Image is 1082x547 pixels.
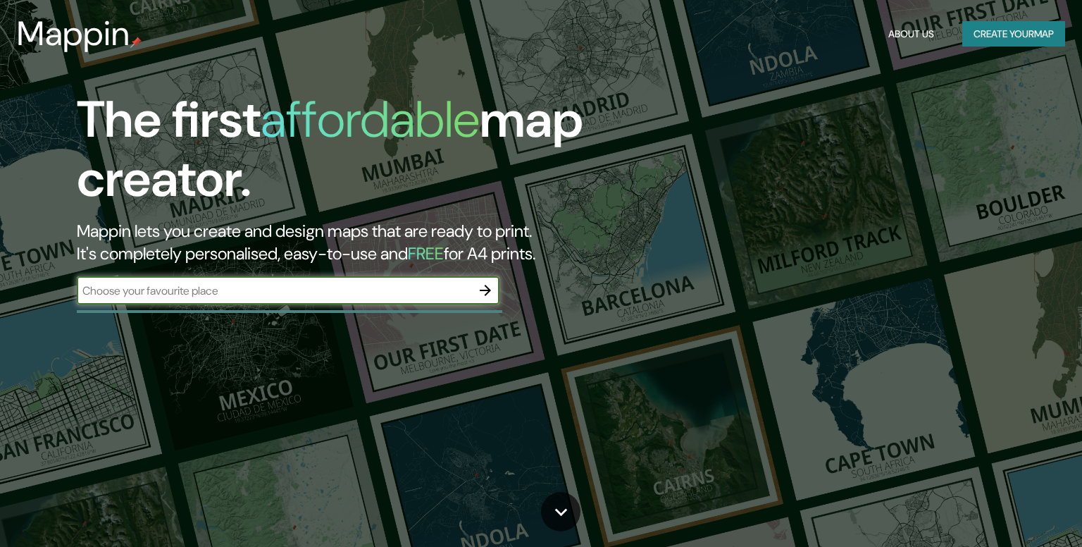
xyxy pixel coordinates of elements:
[408,242,444,264] h5: FREE
[77,283,471,299] input: Choose your favourite place
[17,14,130,54] h3: Mappin
[77,90,618,220] h1: The first map creator.
[962,21,1065,47] button: Create yourmap
[77,220,618,265] h2: Mappin lets you create and design maps that are ready to print. It's completely personalised, eas...
[130,37,142,48] img: mappin-pin
[261,87,480,152] h1: affordable
[883,21,940,47] button: About Us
